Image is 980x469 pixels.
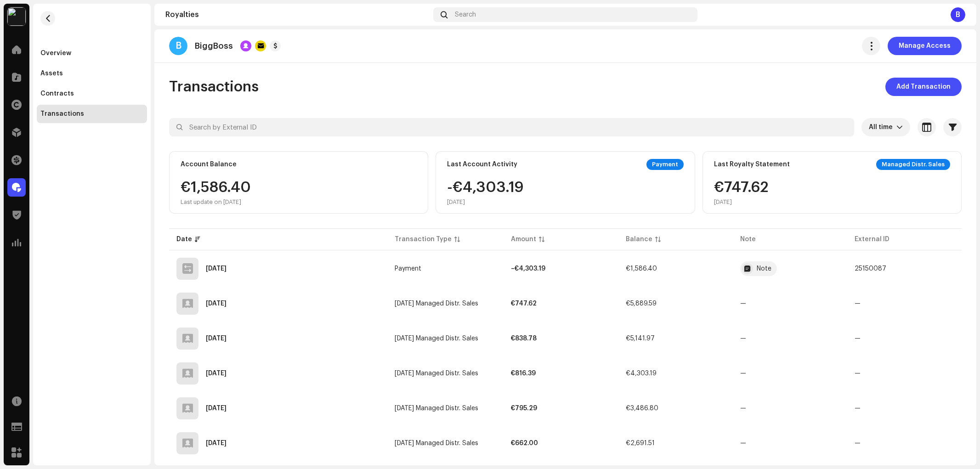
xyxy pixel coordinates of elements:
[714,198,769,206] div: [DATE]
[626,370,657,377] span: €4,303.19
[869,118,896,136] span: All time
[395,335,478,342] span: Jul 2025 Managed Distr. Sales
[181,198,251,206] div: Last update on [DATE]
[626,335,655,342] span: €5,141.97
[169,37,187,55] div: B
[740,370,746,377] re-a-table-badge: —
[7,7,26,26] img: 87673747-9ce7-436b-aed6-70e10163a7f0
[626,440,655,446] span: €2,691.51
[176,235,192,244] div: Date
[395,266,421,272] span: Payment
[395,370,478,377] span: Jun 2025 Managed Distr. Sales
[740,440,746,446] re-a-table-badge: —
[395,440,478,446] span: Apr 2025 Managed Distr. Sales
[511,405,537,412] strong: €795.29
[206,335,227,342] div: Aug 16, 2025
[40,110,84,118] div: Transactions
[447,198,524,206] div: [DATE]
[511,335,537,342] strong: €838.78
[646,159,684,170] div: Payment
[206,370,227,377] div: Jul 16, 2025
[206,405,227,412] div: Jun 18, 2025
[40,50,71,57] div: Overview
[511,266,545,272] strong: –€4,303.19
[951,7,965,22] div: B
[395,300,478,307] span: Aug 2025 Managed Distr. Sales
[855,335,861,342] span: —
[855,370,861,377] span: —
[740,405,746,412] re-a-table-badge: —
[876,159,950,170] div: Managed Distr. Sales
[206,440,227,446] div: May 18, 2025
[899,37,951,55] span: Manage Access
[181,161,237,168] div: Account Balance
[740,300,746,307] re-a-table-badge: —
[888,37,962,55] button: Manage Access
[855,405,861,412] span: —
[169,118,854,136] input: Search by External ID
[206,300,227,307] div: Sep 17, 2025
[885,78,962,96] button: Add Transaction
[455,11,476,18] span: Search
[40,70,63,77] div: Assets
[37,85,147,103] re-m-nav-item: Contracts
[626,405,658,412] span: €3,486.80
[626,266,657,272] span: €1,586.40
[395,235,452,244] div: Transaction Type
[40,90,74,97] div: Contracts
[626,235,652,244] div: Balance
[714,161,790,168] div: Last Royalty Statement
[511,370,536,377] strong: €816.39
[37,64,147,83] re-m-nav-item: Assets
[740,261,840,276] span: 25150087
[896,118,903,136] div: dropdown trigger
[195,41,233,51] p: BiggBoss
[896,78,951,96] span: Add Transaction
[855,440,861,446] span: —
[626,300,657,307] span: €5,889.59
[740,335,746,342] re-a-table-badge: —
[511,235,536,244] div: Amount
[757,266,771,272] div: Note
[855,266,886,272] span: 25150087
[37,105,147,123] re-m-nav-item: Transactions
[169,78,259,96] span: Transactions
[447,161,517,168] div: Last Account Activity
[206,266,227,272] div: Oct 8, 2025
[395,405,478,412] span: May 2025 Managed Distr. Sales
[165,11,430,18] div: Royalties
[511,440,538,446] strong: €662.00
[37,44,147,62] re-m-nav-item: Overview
[855,300,861,307] span: —
[511,300,537,307] strong: €747.62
